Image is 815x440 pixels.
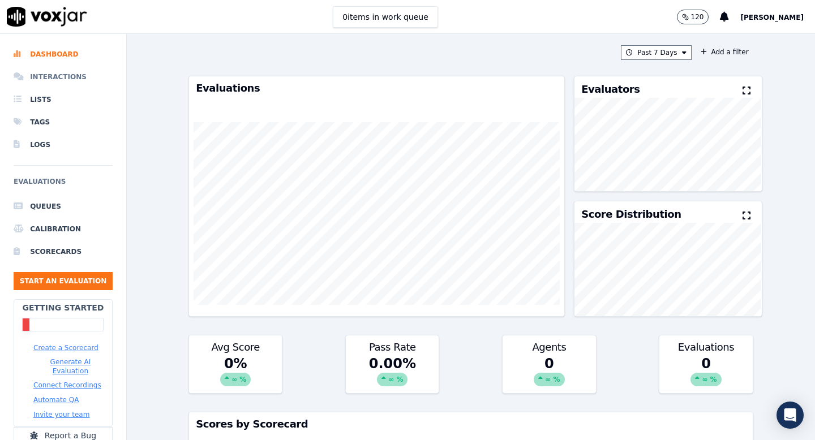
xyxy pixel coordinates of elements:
[196,83,557,93] h3: Evaluations
[346,355,439,393] div: 0.00 %
[690,373,721,386] div: ∞ %
[14,218,113,240] a: Calibration
[33,381,101,390] button: Connect Recordings
[581,84,640,94] h3: Evaluators
[196,342,275,352] h3: Avg Score
[581,209,681,219] h3: Score Distribution
[14,111,113,133] a: Tags
[509,342,589,352] h3: Agents
[14,133,113,156] a: Logs
[659,355,752,393] div: 0
[677,10,709,24] button: 120
[14,43,113,66] a: Dashboard
[189,355,282,393] div: 0 %
[196,419,745,429] h3: Scores by Scorecard
[621,45,691,60] button: Past 7 Days
[14,66,113,88] a: Interactions
[14,272,113,290] button: Start an Evaluation
[33,410,89,419] button: Invite your team
[377,373,407,386] div: ∞ %
[353,342,432,352] h3: Pass Rate
[22,302,104,313] h2: Getting Started
[14,195,113,218] a: Queues
[666,342,745,352] h3: Evaluations
[7,7,87,27] img: voxjar logo
[33,357,108,376] button: Generate AI Evaluation
[503,355,595,393] div: 0
[14,175,113,195] h6: Evaluations
[677,10,720,24] button: 120
[220,373,251,386] div: ∞ %
[740,14,804,21] span: [PERSON_NAME]
[777,402,804,429] div: Open Intercom Messenger
[691,12,704,21] p: 120
[33,343,98,352] button: Create a Scorecard
[740,10,815,24] button: [PERSON_NAME]
[33,395,79,404] button: Automate QA
[14,240,113,263] a: Scorecards
[534,373,564,386] div: ∞ %
[14,88,113,111] a: Lists
[333,6,438,28] button: 0items in work queue
[696,45,753,59] button: Add a filter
